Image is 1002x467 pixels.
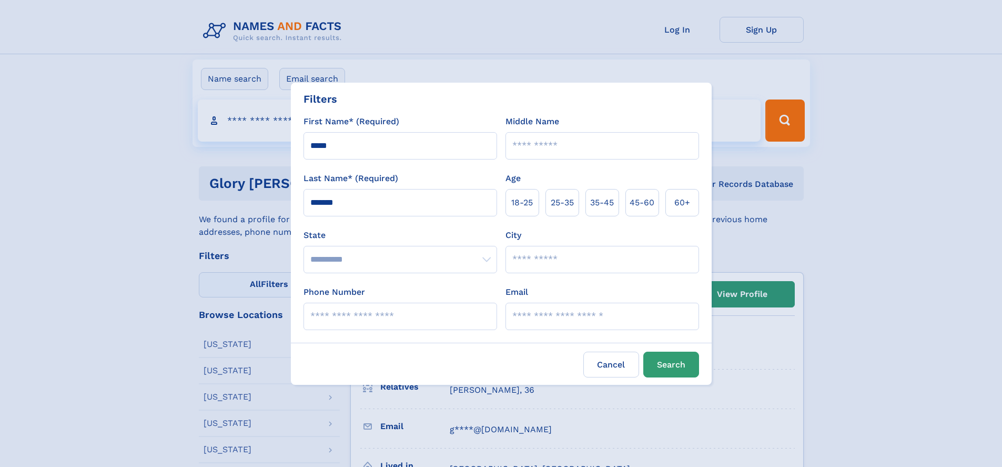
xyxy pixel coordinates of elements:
span: 60+ [674,196,690,209]
label: First Name* (Required) [303,115,399,128]
label: Phone Number [303,286,365,299]
span: 18‑25 [511,196,533,209]
label: Middle Name [505,115,559,128]
label: Last Name* (Required) [303,172,398,185]
span: 45‑60 [630,196,654,209]
label: Age [505,172,521,185]
span: 25‑35 [551,196,574,209]
div: Filters [303,91,337,107]
label: Cancel [583,352,639,377]
label: Email [505,286,528,299]
label: City [505,229,521,242]
span: 35‑45 [590,196,614,209]
button: Search [643,352,699,377]
label: State [303,229,497,242]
